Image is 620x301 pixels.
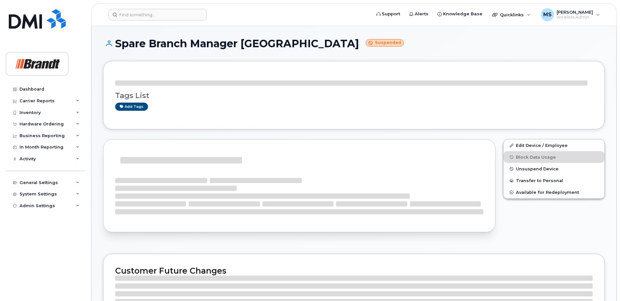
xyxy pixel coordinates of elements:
[366,39,404,47] small: Suspended
[115,266,593,276] h2: Customer Future Changes
[504,186,604,198] button: Available for Redeployment
[504,163,604,175] button: Unsuspend Device
[516,190,579,195] span: Available for Redeployment
[504,139,604,151] a: Edit Device / Employee
[516,166,559,171] span: Unsuspend Device
[504,175,604,186] button: Transfer to Personal
[115,92,593,100] h3: Tags List
[504,151,604,163] button: Block Data Usage
[103,38,605,49] h1: Spare Branch Manager [GEOGRAPHIC_DATA]
[115,103,148,111] a: Add tags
